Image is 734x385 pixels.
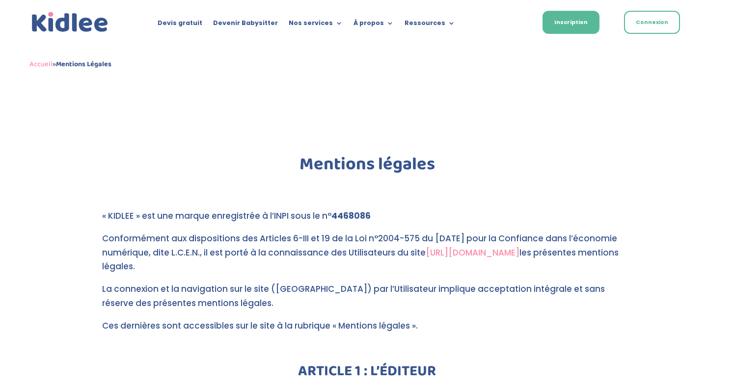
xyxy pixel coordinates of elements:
[353,20,394,30] a: À propos
[102,155,632,178] h1: Mentions légales
[102,282,632,319] p: La connexion et la navigation sur le site ([GEOGRAPHIC_DATA]) par l’Utilisateur implique acceptat...
[331,210,371,222] strong: 4468086
[29,10,110,35] a: Kidlee Logo
[405,20,455,30] a: Ressources
[29,58,53,70] a: Accueil
[102,209,632,231] p: « KIDLEE » est une marque enregistrée à l’INPI sous le n°
[426,247,519,258] a: [URL][DOMAIN_NAME]
[624,11,680,34] a: Connexion
[56,58,111,70] strong: Mentions Légales
[102,231,632,282] p: Conformément aux dispositions des Articles 6-III et 19 de la Loi n°2004-575 du [DATE] pour la Con...
[543,11,599,34] a: Inscription
[508,20,517,26] img: Français
[289,20,343,30] a: Nos services
[102,364,632,384] h2: ARTICLE 1 : L’ÉDITEUR
[29,10,110,35] img: logo_kidlee_bleu
[102,319,632,341] p: Ces dernières sont accessibles sur le site à la rubrique « Mentions légales ».
[158,20,202,30] a: Devis gratuit
[29,58,111,70] span: »
[213,20,278,30] a: Devenir Babysitter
